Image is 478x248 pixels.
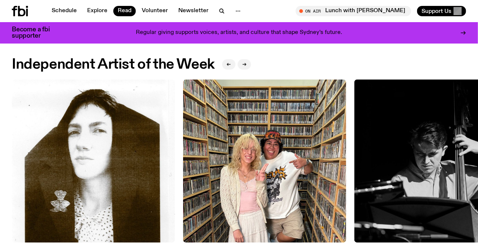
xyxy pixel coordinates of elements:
[136,30,342,36] p: Regular giving supports voices, artists, and culture that shape Sydney’s future.
[83,6,112,16] a: Explore
[417,6,466,16] button: Support Us
[47,6,81,16] a: Schedule
[422,8,451,14] span: Support Us
[296,6,411,16] button: On AirLunch with [PERSON_NAME]
[12,58,215,71] h2: Independent Artist of the Week
[12,27,59,39] h3: Become a fbi supporter
[174,6,213,16] a: Newsletter
[137,6,172,16] a: Volunteer
[113,6,136,16] a: Read
[12,79,175,242] img: A slightly sepia tinged, black and white portrait of Solo Career. She is looking at the camera wi...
